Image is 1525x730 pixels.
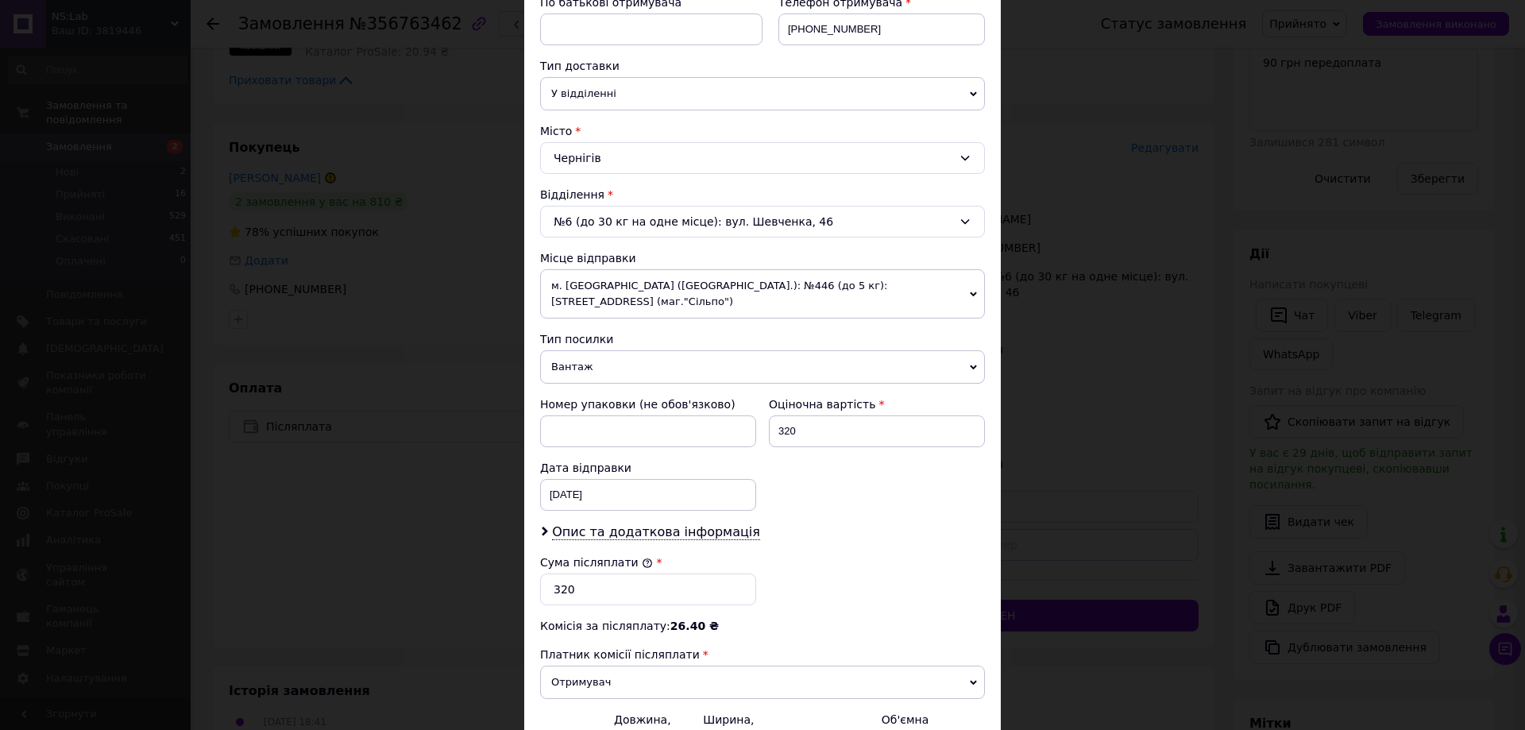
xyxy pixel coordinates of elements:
[778,14,985,45] input: +380
[540,618,985,634] div: Комісія за післяплату:
[540,77,985,110] span: У відділенні
[540,396,756,412] div: Номер упаковки (не обов'язково)
[540,350,985,384] span: Вантаж
[540,648,700,661] span: Платник комісії післяплати
[540,142,985,174] div: Чернігів
[540,252,636,265] span: Місце відправки
[552,524,760,540] span: Опис та додаткова інформація
[540,269,985,319] span: м. [GEOGRAPHIC_DATA] ([GEOGRAPHIC_DATA].): №446 (до 5 кг): [STREET_ADDRESS] (маг."Сільпо")
[540,460,756,476] div: Дата відправки
[540,123,985,139] div: Місто
[540,666,985,699] span: Отримувач
[540,60,620,72] span: Тип доставки
[540,187,985,203] div: Відділення
[540,206,985,238] div: №6 (до 30 кг на одне місце): вул. Шевченка, 46
[540,556,653,569] label: Сума післяплати
[769,396,985,412] div: Оціночна вартість
[540,333,613,346] span: Тип посилки
[670,620,719,632] span: 26.40 ₴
